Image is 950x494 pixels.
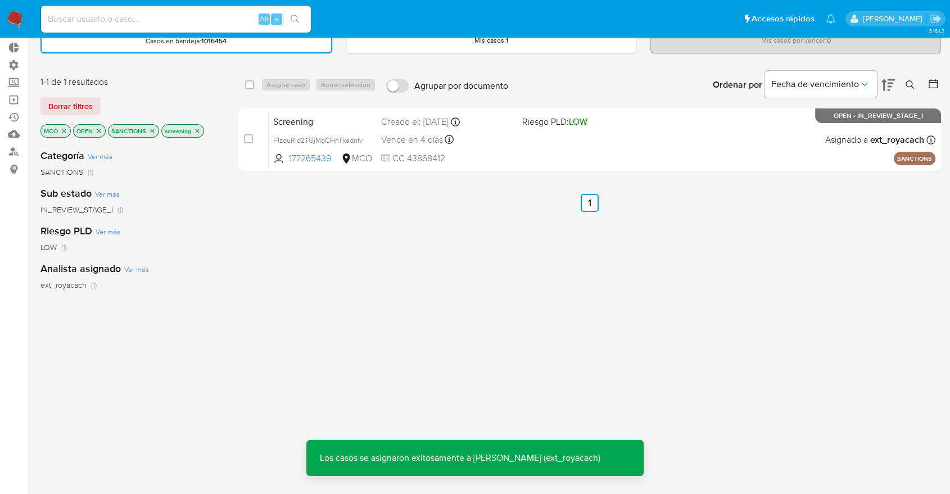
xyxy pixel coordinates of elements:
[826,14,835,24] a: Notificaciones
[752,13,815,25] span: Accesos rápidos
[41,12,311,26] input: Buscar usuario o caso...
[928,26,944,35] span: 3.161.2
[283,11,306,27] button: search-icon
[275,13,278,24] span: s
[862,13,926,24] p: marianela.tarsia@mercadolibre.com
[260,13,269,24] span: Alt
[930,13,942,25] a: Salir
